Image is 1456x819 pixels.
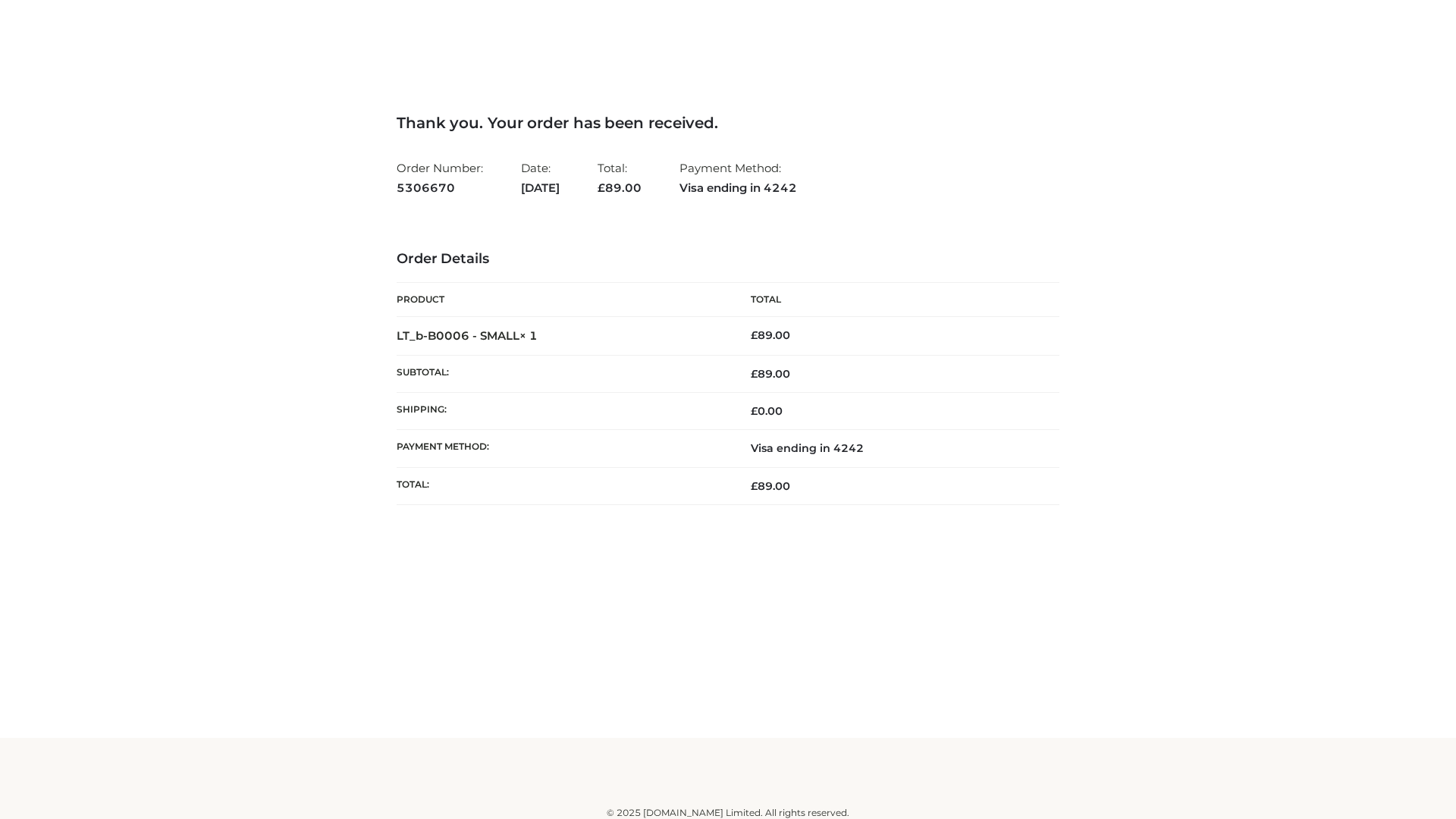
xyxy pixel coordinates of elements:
span: £ [751,328,758,342]
th: Product [397,283,728,317]
th: Payment method: [397,430,728,467]
span: £ [751,479,758,493]
th: Shipping: [397,393,728,430]
h3: Order Details [397,251,1059,268]
li: Order Number: [397,155,483,201]
bdi: 89.00 [751,328,790,342]
th: Total: [397,467,728,504]
span: 89.00 [751,367,790,381]
span: 89.00 [598,180,642,195]
li: Total: [598,155,642,201]
bdi: 0.00 [751,404,783,418]
strong: × 1 [519,328,538,343]
span: £ [751,404,758,418]
strong: [DATE] [521,178,560,198]
td: Visa ending in 4242 [728,430,1059,467]
th: Total [728,283,1059,317]
strong: Visa ending in 4242 [679,178,797,198]
strong: LT_b-B0006 - SMALL [397,328,538,343]
span: £ [598,180,605,195]
th: Subtotal: [397,355,728,392]
li: Payment Method: [679,155,797,201]
span: £ [751,367,758,381]
li: Date: [521,155,560,201]
h3: Thank you. Your order has been received. [397,114,1059,132]
span: 89.00 [751,479,790,493]
strong: 5306670 [397,178,483,198]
